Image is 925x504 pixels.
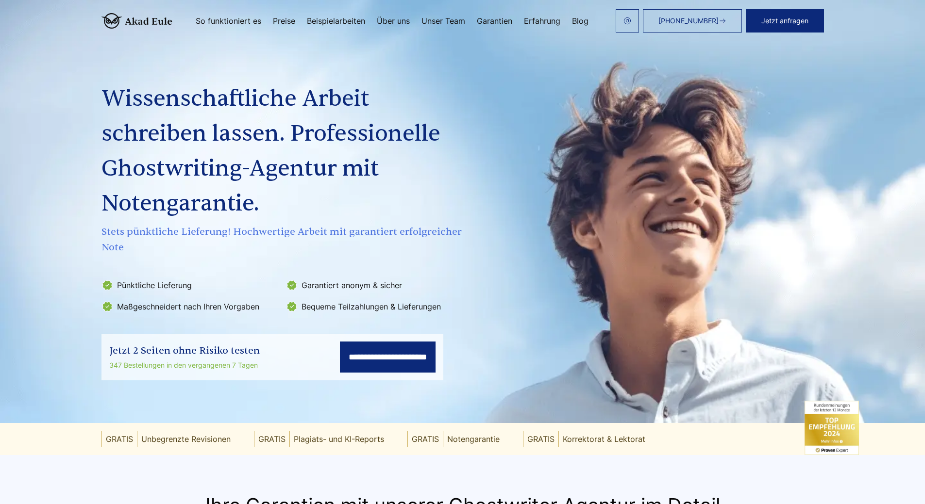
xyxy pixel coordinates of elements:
[643,9,742,33] a: [PHONE_NUMBER]
[101,81,467,221] h1: Wissenschaftliche Arbeit schreiben lassen. Professionelle Ghostwriting-Agentur mit Notengarantie.
[421,17,465,25] a: Unser Team
[524,17,560,25] a: Erfahrung
[572,17,589,25] a: Blog
[658,17,719,25] span: [PHONE_NUMBER]
[101,224,467,255] span: Stets pünktliche Lieferung! Hochwertige Arbeit mit garantiert erfolgreicher Note
[746,9,824,33] button: Jetzt anfragen
[196,17,261,25] a: So funktioniert es
[563,431,645,447] span: Korrektorat & Lektorat
[294,431,384,447] span: Plagiats- und KI-Reports
[477,17,512,25] a: Garantien
[109,359,260,371] div: 347 Bestellungen in den vergangenen 7 Tagen
[141,431,231,447] span: Unbegrenzte Revisionen
[286,299,465,314] li: Bequeme Teilzahlungen & Lieferungen
[273,17,295,25] a: Preise
[447,431,500,447] span: Notengarantie
[101,13,172,29] img: logo
[623,17,631,25] img: email
[109,343,260,358] div: Jetzt 2 Seiten ohne Risiko testen
[101,277,280,293] li: Pünktliche Lieferung
[307,17,365,25] a: Beispielarbeiten
[286,277,465,293] li: Garantiert anonym & sicher
[101,299,280,314] li: Maßgeschneidert nach Ihren Vorgaben
[254,431,290,447] span: GRATIS
[101,431,137,447] span: GRATIS
[377,17,410,25] a: Über uns
[523,431,559,447] span: GRATIS
[407,431,443,447] span: GRATIS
